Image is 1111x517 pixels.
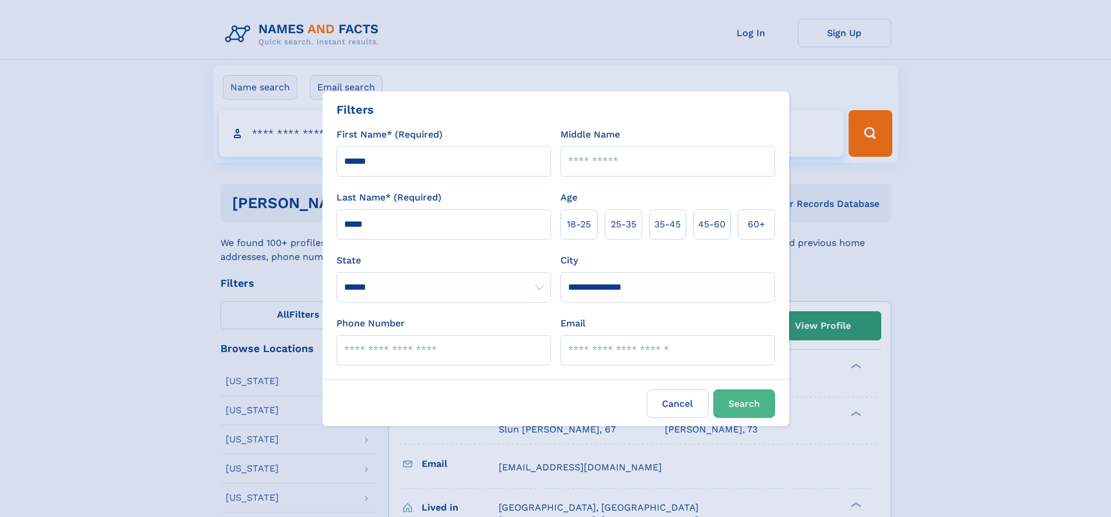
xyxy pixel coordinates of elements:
[337,316,405,330] label: Phone Number
[337,128,443,142] label: First Name* (Required)
[698,217,726,231] span: 45‑60
[560,128,620,142] label: Middle Name
[748,217,765,231] span: 60+
[337,101,374,118] div: Filters
[560,254,578,268] label: City
[560,191,577,205] label: Age
[647,389,709,418] label: Cancel
[560,316,586,330] label: Email
[337,191,441,205] label: Last Name* (Required)
[713,389,775,418] button: Search
[611,217,636,231] span: 25‑35
[337,254,551,268] label: State
[654,217,681,231] span: 35‑45
[567,217,591,231] span: 18‑25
